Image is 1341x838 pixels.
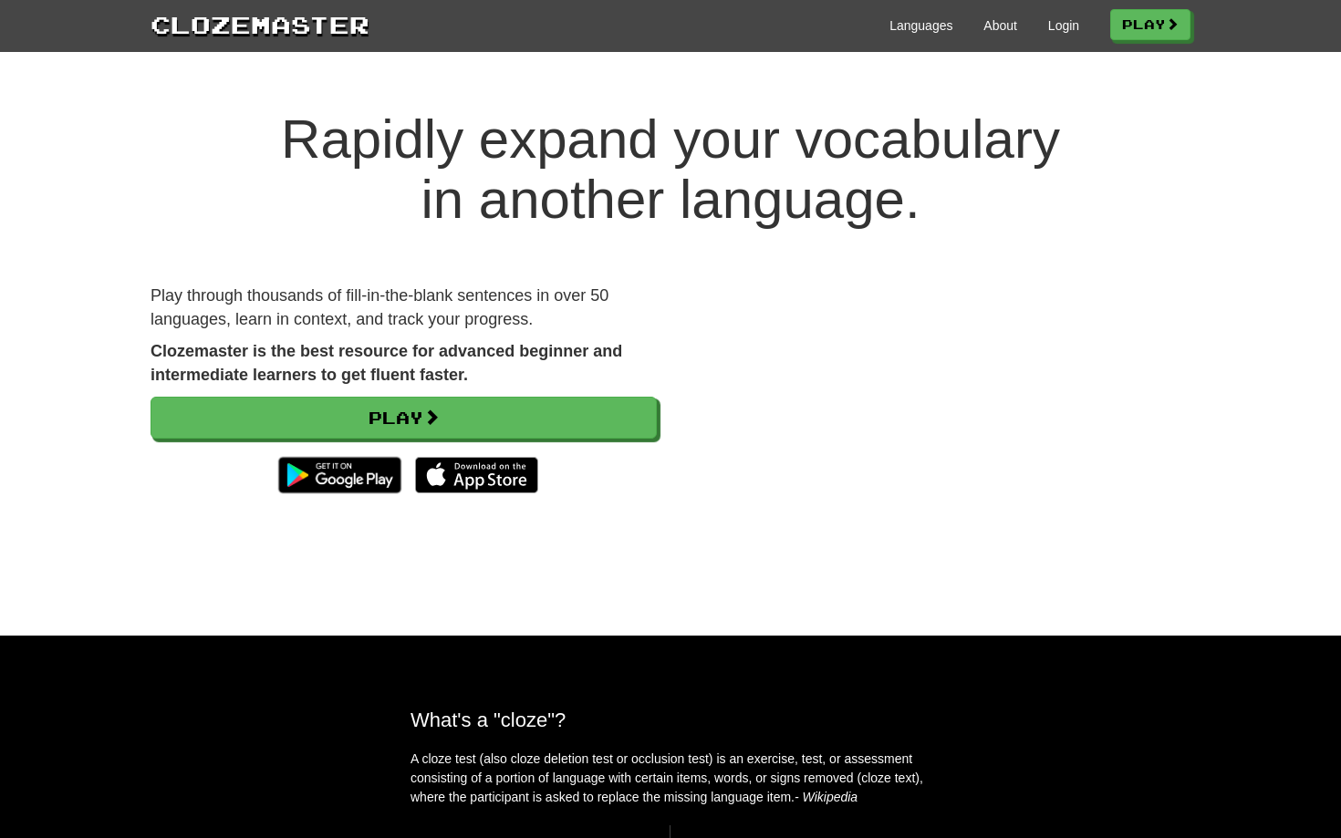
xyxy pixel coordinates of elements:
[151,397,657,439] a: Play
[983,16,1017,35] a: About
[1110,9,1190,40] a: Play
[795,790,858,804] em: - Wikipedia
[1048,16,1079,35] a: Login
[269,448,411,502] img: Get it on Google Play
[411,750,930,807] p: A cloze test (also cloze deletion test or occlusion test) is an exercise, test, or assessment con...
[415,457,538,493] img: Download_on_the_App_Store_Badge_US-UK_135x40-25178aeef6eb6b83b96f5f2d004eda3bffbb37122de64afbaef7...
[411,709,930,731] h2: What's a "cloze"?
[151,342,622,384] strong: Clozemaster is the best resource for advanced beginner and intermediate learners to get fluent fa...
[151,285,657,331] p: Play through thousands of fill-in-the-blank sentences in over 50 languages, learn in context, and...
[889,16,952,35] a: Languages
[151,7,369,41] a: Clozemaster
